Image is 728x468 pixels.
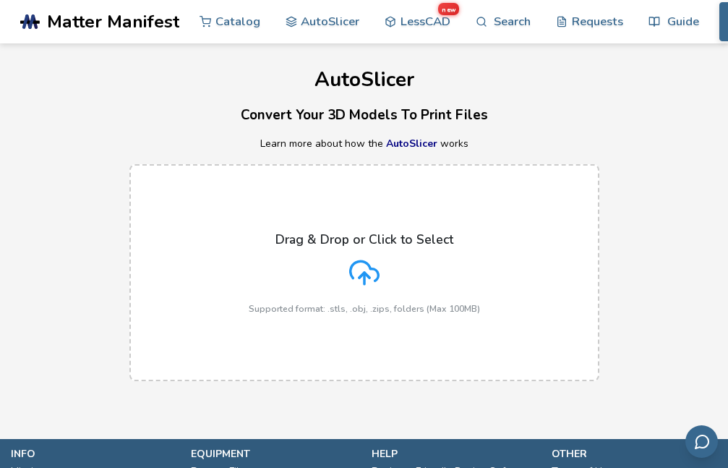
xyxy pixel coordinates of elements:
button: Send feedback via email [685,425,718,458]
p: Drag & Drop or Click to Select [275,232,453,247]
p: Supported format: .stls, .obj, .zips, folders (Max 100MB) [249,304,480,314]
p: info [11,446,176,461]
a: AutoSlicer [386,137,437,150]
span: new [438,3,459,15]
p: other [552,446,717,461]
span: Matter Manifest [47,12,179,32]
p: equipment [191,446,356,461]
p: help [372,446,537,461]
